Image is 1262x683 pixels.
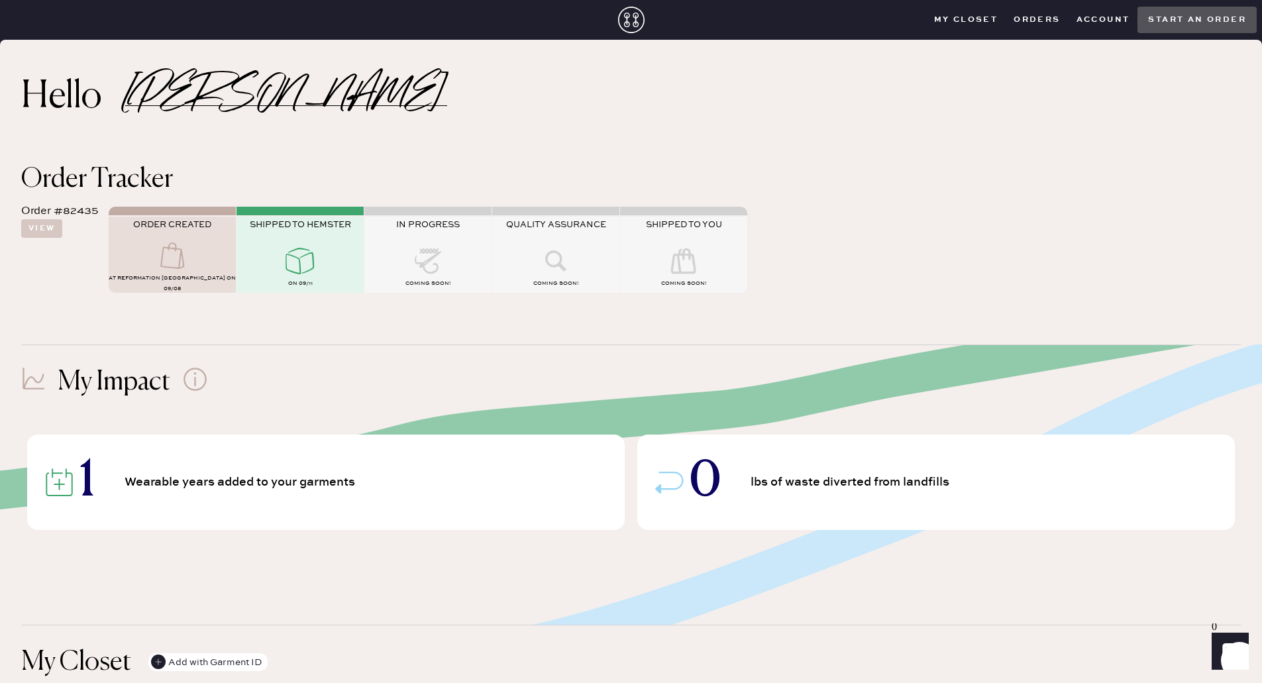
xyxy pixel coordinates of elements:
[21,647,131,678] h1: My Closet
[148,653,268,671] button: Add with Garment ID
[151,653,262,672] div: Add with Garment ID
[1199,623,1256,680] iframe: Front Chat
[58,366,170,398] h1: My Impact
[21,203,98,219] div: Order #82435
[21,81,125,113] h2: Hello
[21,166,173,193] span: Order Tracker
[21,219,62,238] button: View
[125,89,447,106] h2: [PERSON_NAME]
[751,476,955,488] span: lbs of waste diverted from landfills
[79,459,95,505] span: 1
[1006,10,1068,30] button: Orders
[1137,7,1257,33] button: Start an order
[109,275,236,292] span: AT Reformation [GEOGRAPHIC_DATA] on 09/08
[288,280,313,287] span: on 09/11
[250,219,351,230] span: SHIPPED TO HEMSTER
[396,219,460,230] span: IN PROGRESS
[125,476,361,488] span: Wearable years added to your garments
[405,280,450,287] span: COMING SOON!
[926,10,1006,30] button: My Closet
[133,219,211,230] span: ORDER CREATED
[1069,10,1138,30] button: Account
[690,459,721,505] span: 0
[661,280,706,287] span: COMING SOON!
[533,280,578,287] span: COMING SOON!
[646,219,722,230] span: SHIPPED TO YOU
[506,219,606,230] span: QUALITY ASSURANCE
